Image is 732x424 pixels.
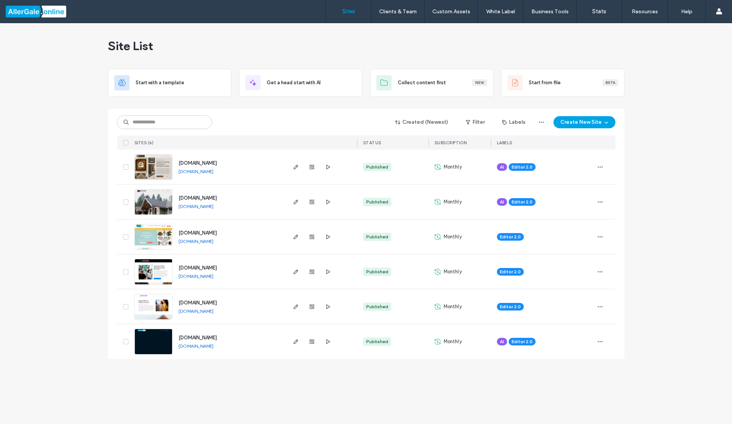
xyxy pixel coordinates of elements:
div: Start with a template [108,69,231,97]
span: AI [500,164,504,170]
a: [DOMAIN_NAME] [179,160,217,166]
a: [DOMAIN_NAME] [179,238,213,244]
label: White Label [486,8,515,15]
a: [DOMAIN_NAME] [179,300,217,306]
div: Collect content firstNew [370,69,493,97]
a: [DOMAIN_NAME] [179,343,213,349]
span: Editor 2.0 [512,199,533,205]
button: Filter [458,116,492,128]
a: [DOMAIN_NAME] [179,230,217,236]
label: Custom Assets [432,8,470,15]
label: Help [681,8,692,15]
a: [DOMAIN_NAME] [179,265,217,271]
span: Monthly [444,233,462,241]
button: Labels [495,116,532,128]
span: Collect content first [398,79,446,87]
div: Get a head start with AI [239,69,362,97]
span: Editor 2.0 [512,164,533,170]
a: [DOMAIN_NAME] [179,195,217,201]
label: Resources [632,8,658,15]
span: Monthly [444,268,462,276]
span: Monthly [444,163,462,171]
span: Editor 2.0 [500,268,521,275]
div: Published [366,233,388,240]
span: STATUS [363,140,381,145]
a: [DOMAIN_NAME] [179,273,213,279]
label: Clients & Team [379,8,417,15]
a: [DOMAIN_NAME] [179,169,213,174]
a: [DOMAIN_NAME] [179,335,217,340]
span: AI [500,338,504,345]
label: Sites [342,8,355,15]
span: SITES (6) [134,140,154,145]
span: Site List [108,38,153,54]
span: Editor 2.0 [512,338,533,345]
label: Stats [592,8,606,15]
span: Start with a template [136,79,184,87]
a: [DOMAIN_NAME] [179,308,213,314]
span: Monthly [444,303,462,311]
span: Monthly [444,198,462,206]
div: Published [366,338,388,345]
a: [DOMAIN_NAME] [179,203,213,209]
div: Published [366,199,388,205]
span: SUBSCRIPTION [435,140,467,145]
span: Editor 2.0 [500,233,521,240]
span: Monthly [444,338,462,345]
div: Published [366,164,388,170]
label: Business Tools [531,8,569,15]
div: Start from fileBeta [501,69,624,97]
span: Start from file [529,79,561,87]
span: Editor 2.0 [500,303,521,310]
div: Published [366,268,388,275]
button: Created (Newest) [389,116,455,128]
span: AI [500,199,504,205]
div: Published [366,303,388,310]
div: Beta [602,79,618,86]
span: Get a head start with AI [267,79,321,87]
span: LABELS [497,140,512,145]
button: Create New Site [553,116,615,128]
div: New [472,79,487,86]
